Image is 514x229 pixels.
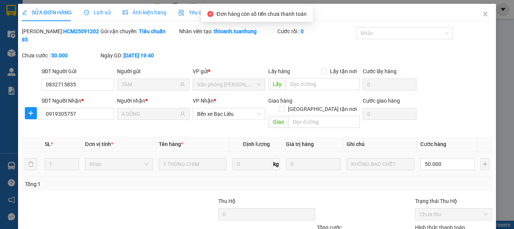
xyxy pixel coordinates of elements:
[286,158,340,170] input: 0
[286,141,314,147] span: Giá trị hàng
[100,51,178,60] div: Ngày GD:
[45,141,51,147] span: SL
[285,105,360,113] span: [GEOGRAPHIC_DATA] tận nơi
[100,27,178,35] div: Gói vận chuyển:
[301,28,304,34] b: 0
[218,198,236,204] span: Thu Hộ
[25,107,37,119] button: plus
[193,67,265,75] div: VP gửi
[268,68,290,74] span: Lấy hàng
[25,158,37,170] button: delete
[207,11,213,17] span: close-circle
[117,97,190,105] div: Người nhận
[288,116,360,128] input: Dọc đường
[197,108,261,120] span: Bến xe Bạc Liêu
[180,111,185,117] span: user
[180,82,185,87] span: user
[117,67,190,75] div: Người gửi
[178,10,184,16] img: icon
[277,27,354,35] div: Cước rồi :
[22,27,99,44] div: [PERSON_NAME]:
[25,110,36,116] span: plus
[363,78,417,91] input: Cước lấy hàng
[123,9,166,15] span: Ảnh kiện hàng
[327,67,360,75] span: Lấy tận nơi
[268,98,292,104] span: Giao hàng
[41,67,114,75] div: SĐT Người Gửi
[482,11,488,17] span: close
[122,110,178,118] input: Tên người nhận
[243,141,269,147] span: Định lượng
[41,97,114,105] div: SĐT Người Nhận
[22,9,72,15] span: SỬA ĐƠN HÀNG
[84,10,89,15] span: clock-circle
[363,68,397,74] label: Cước lấy hàng
[268,116,288,128] span: Giao
[90,158,148,170] span: Khác
[344,137,417,152] th: Ghi chú
[214,28,257,34] b: thioanh.tuanhung
[123,10,128,15] span: picture
[25,180,199,188] div: Tổng: 1
[159,141,183,147] span: Tên hàng
[216,11,306,17] span: Đơn hàng còn số tiền chưa thanh toán
[22,10,27,15] span: edit
[159,158,227,170] input: VD: Bàn, Ghế
[84,9,111,15] span: Lịch sử
[193,98,214,104] span: VP Nhận
[178,9,258,15] span: Yêu cầu xuất hóa đơn điện tử
[179,27,276,35] div: Nhân viên tạo:
[268,78,286,90] span: Lấy
[51,52,68,58] b: 50.000
[475,4,496,25] button: Close
[85,141,113,147] span: Đơn vị tính
[363,98,400,104] label: Cước giao hàng
[420,209,488,220] span: Chưa thu
[123,52,154,58] b: [DATE] 19:40
[22,51,99,60] div: Chưa cước :
[122,80,178,89] input: Tên người gửi
[197,79,261,90] span: Văn phòng Hồ Chí Minh
[347,158,414,170] input: Ghi Chú
[415,197,492,205] div: Trạng thái Thu Hộ
[139,28,166,34] b: Tiêu chuẩn
[481,158,489,170] button: plus
[363,108,417,120] input: Cước giao hàng
[286,78,360,90] input: Dọc đường
[272,158,280,170] span: kg
[420,141,446,147] span: Cước hàng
